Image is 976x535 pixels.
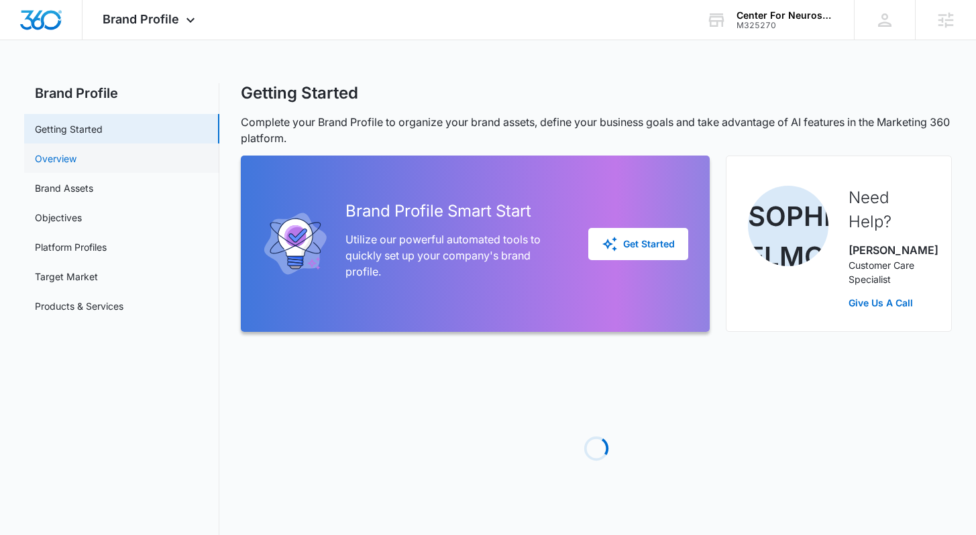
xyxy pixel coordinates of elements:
div: Get Started [602,236,675,252]
a: Objectives [35,211,82,225]
div: account name [737,10,834,21]
a: Overview [35,152,76,166]
p: [PERSON_NAME] [849,242,930,258]
p: Utilize our powerful automated tools to quickly set up your company's brand profile. [345,231,566,280]
button: Get Started [588,228,688,260]
p: Customer Care Specialist [849,258,930,286]
a: Give Us A Call [849,296,930,310]
p: Complete your Brand Profile to organize your brand assets, define your business goals and take ad... [241,114,951,146]
a: Products & Services [35,299,123,313]
a: Getting Started [35,122,103,136]
h1: Getting Started [241,83,358,103]
a: Brand Assets [35,181,93,195]
h2: Need Help? [849,186,930,234]
div: account id [737,21,834,30]
span: Brand Profile [103,12,179,26]
a: Platform Profiles [35,240,107,254]
a: Target Market [35,270,98,284]
h2: Brand Profile Smart Start [345,199,566,223]
img: Sophia Elmore [748,186,828,266]
h2: Brand Profile [24,83,219,103]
